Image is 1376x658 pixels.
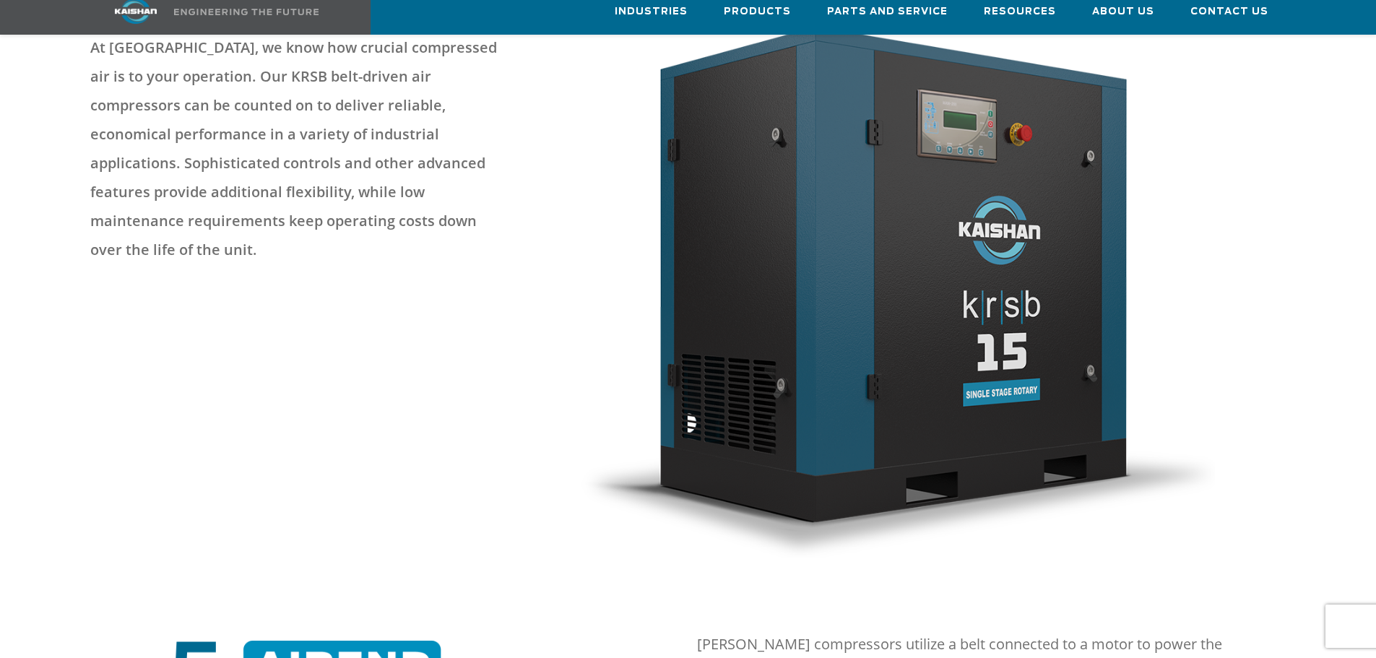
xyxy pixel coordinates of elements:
img: krsb15 [576,19,1216,558]
span: Contact Us [1190,4,1268,20]
img: Engineering the future [174,9,319,15]
span: Resources [984,4,1056,20]
span: Products [724,4,791,20]
p: At [GEOGRAPHIC_DATA], we know how crucial compressed air is to your operation. Our KRSB belt-driv... [90,33,509,264]
span: Industries [615,4,688,20]
span: Parts and Service [827,4,948,20]
span: About Us [1092,4,1154,20]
